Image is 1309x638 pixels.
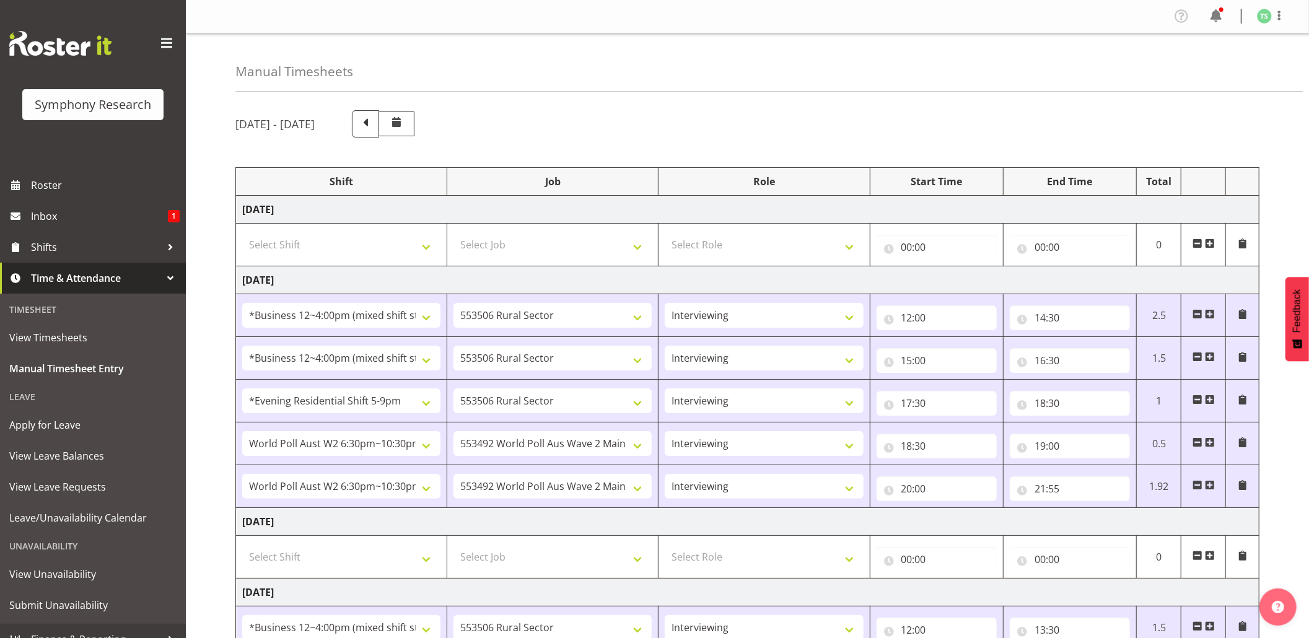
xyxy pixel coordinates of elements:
[3,409,183,440] a: Apply for Leave
[31,207,168,225] span: Inbox
[877,391,997,416] input: Click to select...
[877,174,997,189] div: Start Time
[3,440,183,471] a: View Leave Balances
[9,596,177,614] span: Submit Unavailability
[3,590,183,621] a: Submit Unavailability
[35,95,151,114] div: Symphony Research
[235,64,353,79] h4: Manual Timesheets
[9,447,177,465] span: View Leave Balances
[1285,277,1309,361] button: Feedback - Show survey
[1010,348,1130,373] input: Click to select...
[877,547,997,572] input: Click to select...
[1010,235,1130,260] input: Click to select...
[9,31,112,56] img: Rosterit website logo
[665,174,863,189] div: Role
[3,297,183,322] div: Timesheet
[9,328,177,347] span: View Timesheets
[242,174,440,189] div: Shift
[3,353,183,384] a: Manual Timesheet Entry
[1137,294,1181,337] td: 2.5
[236,266,1259,294] td: [DATE]
[3,559,183,590] a: View Unavailability
[31,269,161,287] span: Time & Attendance
[877,434,997,458] input: Click to select...
[236,579,1259,606] td: [DATE]
[1143,174,1175,189] div: Total
[1010,476,1130,501] input: Click to select...
[1257,9,1272,24] img: tanya-stebbing1954.jpg
[1137,536,1181,579] td: 0
[3,384,183,409] div: Leave
[3,533,183,559] div: Unavailability
[9,359,177,378] span: Manual Timesheet Entry
[3,471,183,502] a: View Leave Requests
[1010,434,1130,458] input: Click to select...
[1010,391,1130,416] input: Click to select...
[9,565,177,583] span: View Unavailability
[9,416,177,434] span: Apply for Leave
[9,478,177,496] span: View Leave Requests
[235,117,315,131] h5: [DATE] - [DATE]
[168,210,180,222] span: 1
[877,476,997,501] input: Click to select...
[1137,337,1181,380] td: 1.5
[31,238,161,256] span: Shifts
[1137,380,1181,422] td: 1
[1010,174,1130,189] div: End Time
[1010,305,1130,330] input: Click to select...
[31,176,180,194] span: Roster
[1272,601,1284,613] img: help-xxl-2.png
[9,509,177,527] span: Leave/Unavailability Calendar
[1137,465,1181,508] td: 1.92
[3,322,183,353] a: View Timesheets
[236,196,1259,224] td: [DATE]
[1137,422,1181,465] td: 0.5
[877,348,997,373] input: Click to select...
[236,508,1259,536] td: [DATE]
[453,174,652,189] div: Job
[1010,547,1130,572] input: Click to select...
[3,502,183,533] a: Leave/Unavailability Calendar
[877,235,997,260] input: Click to select...
[1292,289,1303,333] span: Feedback
[1137,224,1181,266] td: 0
[877,305,997,330] input: Click to select...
